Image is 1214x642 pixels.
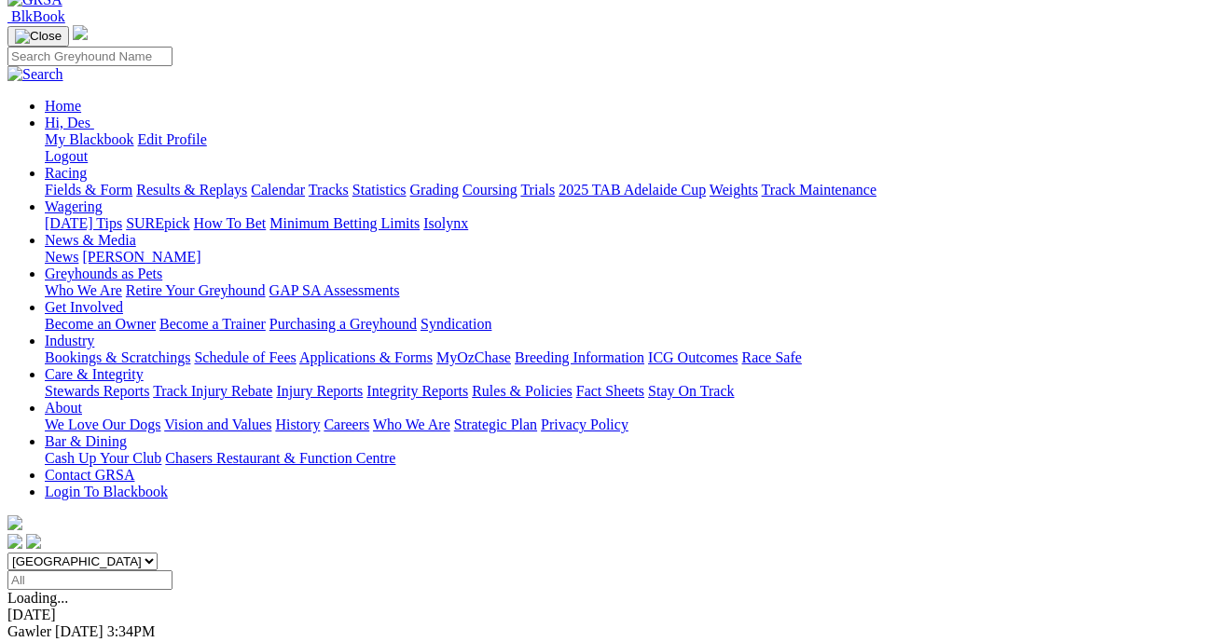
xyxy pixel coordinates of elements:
[138,131,207,147] a: Edit Profile
[55,623,103,639] span: [DATE]
[45,383,1207,400] div: Care & Integrity
[275,417,320,432] a: History
[45,115,90,130] span: Hi, Des
[454,417,537,432] a: Strategic Plan
[7,515,22,530] img: logo-grsa-white.png
[7,570,172,590] input: Select date
[45,115,94,130] a: Hi, Des
[309,182,349,198] a: Tracks
[423,215,468,231] a: Isolynx
[648,383,734,399] a: Stay On Track
[762,182,876,198] a: Track Maintenance
[559,182,706,198] a: 2025 TAB Adelaide Cup
[352,182,407,198] a: Statistics
[45,148,88,164] a: Logout
[7,590,68,606] span: Loading...
[45,316,1207,333] div: Get Involved
[45,98,81,114] a: Home
[269,215,420,231] a: Minimum Betting Limits
[159,316,266,332] a: Become a Trainer
[45,182,132,198] a: Fields & Form
[7,607,1207,623] div: [DATE]
[520,182,555,198] a: Trials
[45,484,168,499] a: Login To Blackbook
[164,417,271,432] a: Vision and Values
[45,450,1207,467] div: Bar & Dining
[436,349,511,365] a: MyOzChase
[421,316,491,332] a: Syndication
[7,8,65,24] a: BlkBook
[194,349,296,365] a: Schedule of Fees
[472,383,573,399] a: Rules & Policies
[366,383,468,399] a: Integrity Reports
[7,623,51,639] span: Gawler
[45,433,127,449] a: Bar & Dining
[26,534,41,549] img: twitter.svg
[462,182,517,198] a: Coursing
[576,383,644,399] a: Fact Sheets
[15,29,62,44] img: Close
[7,66,63,83] img: Search
[45,232,136,248] a: News & Media
[710,182,758,198] a: Weights
[541,417,628,432] a: Privacy Policy
[45,198,103,214] a: Wagering
[45,366,144,382] a: Care & Integrity
[410,182,459,198] a: Grading
[269,282,400,298] a: GAP SA Assessments
[276,383,363,399] a: Injury Reports
[373,417,450,432] a: Who We Are
[45,131,134,147] a: My Blackbook
[45,417,160,432] a: We Love Our Dogs
[45,282,122,298] a: Who We Are
[153,383,272,399] a: Track Injury Rebate
[45,450,161,466] a: Cash Up Your Club
[251,182,305,198] a: Calendar
[73,25,88,40] img: logo-grsa-white.png
[45,349,190,365] a: Bookings & Scratchings
[136,182,247,198] a: Results & Replays
[126,215,189,231] a: SUREpick
[324,417,369,432] a: Careers
[45,182,1207,198] div: Racing
[7,26,69,47] button: Toggle navigation
[45,266,162,281] a: Greyhounds as Pets
[741,349,801,365] a: Race Safe
[7,47,172,66] input: Search
[299,349,433,365] a: Applications & Forms
[45,131,1207,165] div: Hi, Des
[45,417,1207,433] div: About
[45,215,1207,232] div: Wagering
[45,249,1207,266] div: News & Media
[82,249,200,265] a: [PERSON_NAME]
[45,333,94,348] a: Industry
[45,316,156,332] a: Become an Owner
[515,349,644,365] a: Breeding Information
[269,316,417,332] a: Purchasing a Greyhound
[107,623,156,639] span: 3:34PM
[165,450,395,466] a: Chasers Restaurant & Function Centre
[194,215,267,231] a: How To Bet
[648,349,738,365] a: ICG Outcomes
[45,299,123,315] a: Get Involved
[7,534,22,549] img: facebook.svg
[45,349,1207,366] div: Industry
[45,383,149,399] a: Stewards Reports
[45,400,82,416] a: About
[11,8,65,24] span: BlkBook
[126,282,266,298] a: Retire Your Greyhound
[45,467,134,483] a: Contact GRSA
[45,165,87,181] a: Racing
[45,215,122,231] a: [DATE] Tips
[45,249,78,265] a: News
[45,282,1207,299] div: Greyhounds as Pets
